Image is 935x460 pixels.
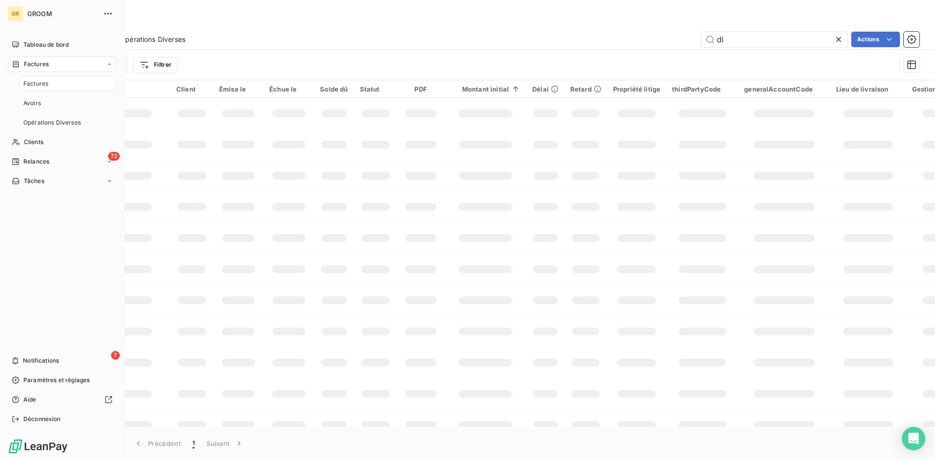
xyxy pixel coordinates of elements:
div: generalAccountCode [744,85,824,93]
a: Aide [8,392,116,407]
span: Aide [23,395,37,404]
button: 1 [187,433,201,454]
div: Statut [360,85,392,93]
button: Actions [851,32,900,47]
div: Délai [532,85,559,93]
span: Factures [24,60,49,69]
span: Factures [23,79,48,88]
div: Montant initial [450,85,521,93]
span: Déconnexion [23,415,61,423]
div: Open Intercom Messenger [902,427,925,450]
div: Émise le [219,85,258,93]
button: Suivant [201,433,250,454]
span: Clients [24,138,43,147]
span: Tableau de bord [23,40,69,49]
div: Propriété litige [613,85,660,93]
span: Relances [23,157,49,166]
div: Client [176,85,207,93]
span: Avoirs [23,99,41,108]
div: Solde dû [320,85,348,93]
span: GROOM [27,10,97,18]
span: 72 [108,152,120,161]
div: thirdPartyCode [672,85,732,93]
span: Opérations Diverses [23,118,81,127]
div: PDF [403,85,438,93]
div: Retard [570,85,601,93]
span: 1 [192,439,195,448]
span: Opérations Diverses [120,35,186,44]
div: GR [8,6,23,21]
button: Précédent [128,433,187,454]
input: Rechercher [701,32,847,47]
img: Logo LeanPay [8,439,68,454]
span: Paramètres et réglages [23,376,90,385]
span: 7 [111,351,120,360]
span: Notifications [23,356,59,365]
div: Échue le [269,85,308,93]
div: Lieu de livraison [836,85,900,93]
button: Filtrer [133,57,178,73]
span: Tâches [24,177,44,185]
